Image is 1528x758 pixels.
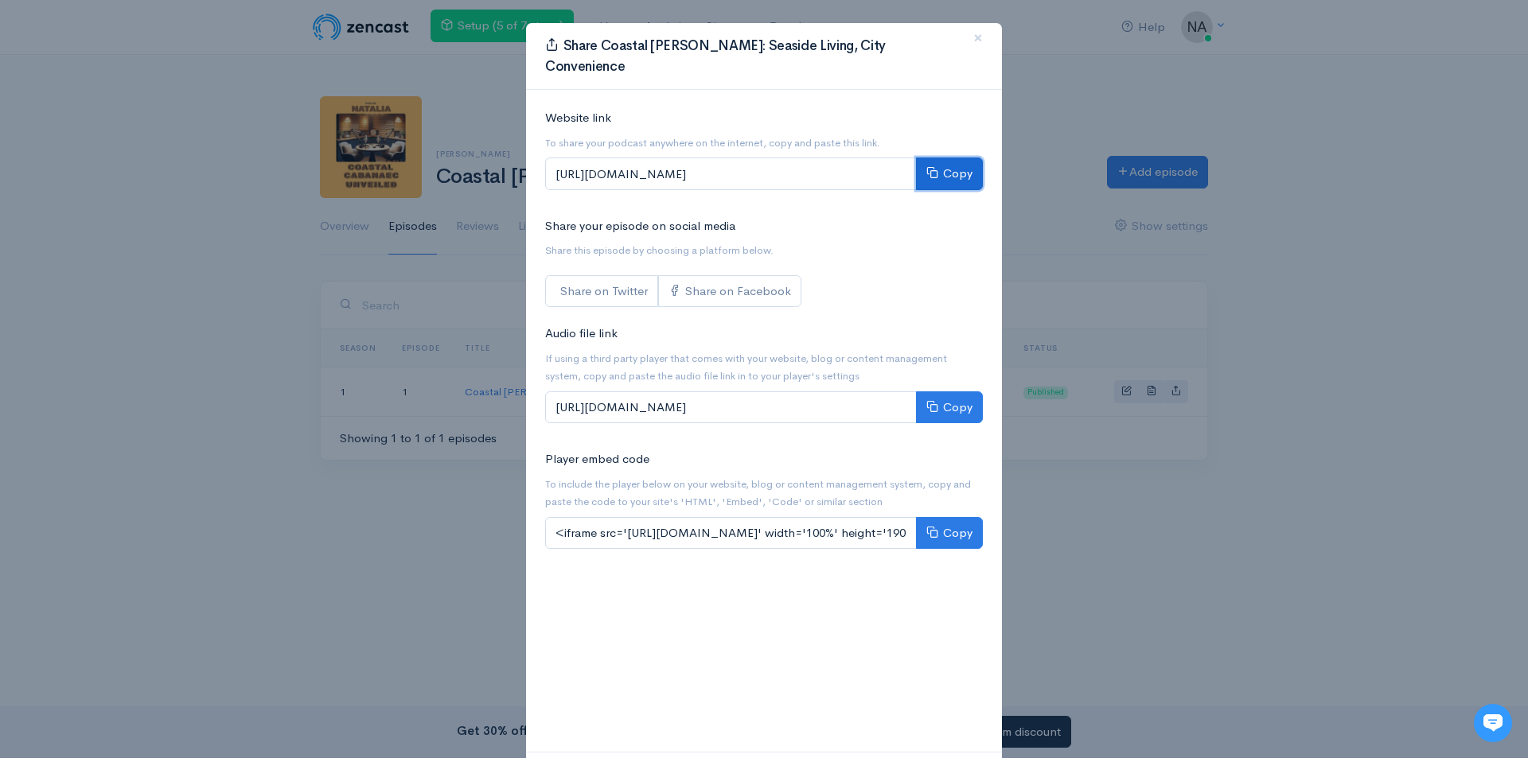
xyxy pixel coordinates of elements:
iframe: gist-messenger-bubble-iframe [1474,704,1512,742]
h2: Just let us know if you need anything and we'll be happy to help! 🙂 [24,106,294,182]
small: To share your podcast anywhere on the internet, copy and paste this link. [545,136,880,150]
a: Share on Facebook [658,275,801,308]
small: If using a third party player that comes with your website, blog or content management system, co... [545,352,947,383]
label: Share your episode on social media [545,217,735,235]
input: <iframe src='[URL][DOMAIN_NAME]' width='100%' height='190' frameborder='0' scrolling='no' seamles... [545,517,917,550]
label: Player embed code [545,450,649,468]
small: Share this episode by choosing a platform below. [545,243,774,257]
span: × [973,26,983,49]
label: Audio file link [545,325,618,343]
button: Copy [916,517,983,550]
p: Find an answer quickly [21,273,297,292]
input: Search articles [46,299,284,331]
h1: Hi 👋 [24,77,294,103]
button: New conversation [25,211,294,243]
span: New conversation [103,220,191,233]
a: Share on Twitter [545,275,658,308]
button: Close [954,17,1002,60]
small: To include the player below on your website, blog or content management system, copy and paste th... [545,477,971,509]
div: Social sharing links [545,275,801,308]
button: Copy [916,391,983,424]
input: [URL][DOMAIN_NAME] [545,157,917,190]
button: Copy [916,157,983,190]
input: [URL][DOMAIN_NAME] [545,391,917,424]
span: Share Coastal [PERSON_NAME]: Seaside Living, City Convenience [545,37,886,75]
label: Website link [545,109,611,127]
